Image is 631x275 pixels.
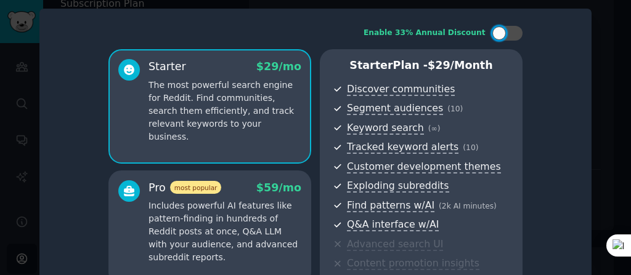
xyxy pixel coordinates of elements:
span: Discover communities [347,83,455,96]
span: Customer development themes [347,161,501,173]
span: ( 2k AI minutes ) [439,202,497,210]
span: ( 10 ) [463,143,478,152]
span: Q&A interface w/AI [347,218,439,231]
span: Find patterns w/AI [347,199,434,212]
span: most popular [170,181,222,194]
span: Content promotion insights [347,257,479,270]
div: Pro [149,180,221,196]
span: ( 10 ) [447,105,463,113]
p: Includes powerful AI features like pattern-finding in hundreds of Reddit posts at once, Q&A LLM w... [149,199,301,264]
span: $ 29 /month [428,59,493,71]
span: $ 29 /mo [256,60,301,73]
span: Segment audiences [347,102,443,115]
p: Starter Plan - [333,58,510,73]
div: Enable 33% Annual Discount [364,28,486,39]
span: Tracked keyword alerts [347,141,458,154]
span: ( ∞ ) [428,124,441,133]
p: The most powerful search engine for Reddit. Find communities, search them efficiently, and track ... [149,79,301,143]
span: Advanced search UI [347,238,443,251]
span: Exploding subreddits [347,180,449,193]
span: $ 59 /mo [256,181,301,194]
div: Starter [149,59,186,74]
span: Keyword search [347,122,424,135]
